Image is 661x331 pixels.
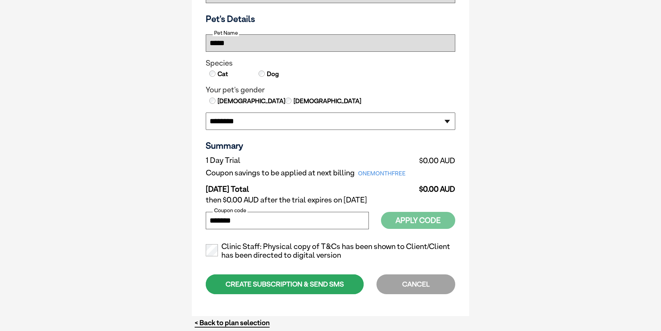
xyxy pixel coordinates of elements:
legend: Your pet's gender [206,85,455,94]
td: 1 Day Trial [206,154,416,167]
h3: Summary [206,140,455,151]
td: then $0.00 AUD after the trial expires on [DATE] [206,194,455,206]
h3: Pet's Details [203,14,458,24]
a: < Back to plan selection [195,318,270,327]
legend: Species [206,59,455,68]
span: ONEMONTHFREE [355,169,409,179]
td: Coupon savings to be applied at next billing [206,167,416,179]
label: Coupon code [213,207,247,214]
td: $0.00 AUD [416,154,455,167]
div: CREATE SUBSCRIPTION & SEND SMS [206,274,364,294]
td: $0.00 AUD [416,179,455,194]
input: Clinic Staff: Physical copy of T&Cs has been shown to Client/Client has been directed to digital ... [206,244,218,256]
button: Apply Code [381,212,455,229]
div: CANCEL [376,274,455,294]
td: [DATE] Total [206,179,416,194]
label: Clinic Staff: Physical copy of T&Cs has been shown to Client/Client has been directed to digital ... [206,242,455,260]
